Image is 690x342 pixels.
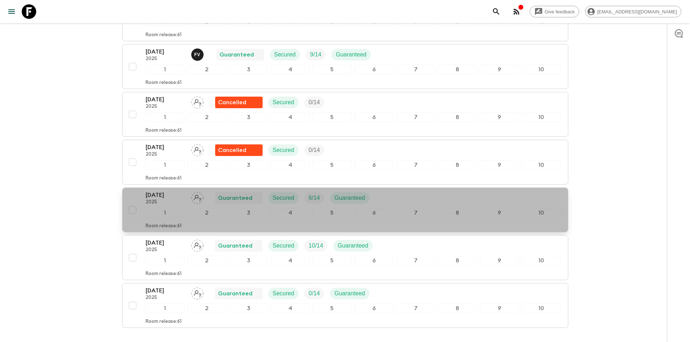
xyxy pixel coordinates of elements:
p: Room release: 61 [146,80,181,86]
p: [DATE] [146,238,185,247]
p: Room release: 61 [146,319,181,325]
div: 4 [271,304,310,313]
div: 10 [522,160,560,170]
div: 5 [313,208,351,218]
p: 10 / 14 [309,241,323,250]
div: 10 [522,65,560,74]
div: 7 [396,113,435,122]
div: 6 [355,113,393,122]
p: Cancelled [218,146,246,155]
div: 9 [480,65,519,74]
button: search adventures [489,4,503,19]
div: 8 [438,160,477,170]
div: 10 [522,113,560,122]
div: 6 [355,65,393,74]
div: 10 [522,256,560,265]
div: 2 [187,160,226,170]
p: 0 / 14 [309,289,320,298]
div: 7 [396,160,435,170]
div: 2 [187,113,226,122]
p: 2025 [146,104,185,110]
p: 2025 [146,152,185,157]
div: 5 [313,113,351,122]
div: 2 [187,256,226,265]
div: 6 [355,256,393,265]
div: 10 [522,304,560,313]
div: Trip Fill [306,49,326,60]
div: 7 [396,208,435,218]
div: Trip Fill [304,144,324,156]
div: Secured [268,192,299,204]
p: Room release: 61 [146,32,181,38]
p: Room release: 61 [146,176,181,181]
span: [EMAIL_ADDRESS][DOMAIN_NAME] [593,9,681,14]
p: [DATE] [146,286,185,295]
div: Flash Pack cancellation [215,144,263,156]
div: 8 [438,113,477,122]
div: 5 [313,304,351,313]
span: Francisco Valero [191,51,205,56]
p: F V [194,52,200,58]
div: 6 [355,160,393,170]
div: 3 [229,113,268,122]
p: Room release: 61 [146,271,181,277]
p: Cancelled [218,98,246,107]
div: 4 [271,113,310,122]
div: 2 [187,304,226,313]
div: 2 [187,65,226,74]
div: Trip Fill [304,192,324,204]
div: 9 [480,304,519,313]
div: 9 [480,113,519,122]
div: Trip Fill [304,288,324,299]
div: 8 [438,65,477,74]
p: [DATE] [146,47,185,56]
div: 1 [146,304,184,313]
p: 2025 [146,295,185,301]
p: Guaranteed [218,289,252,298]
div: 1 [146,113,184,122]
div: 1 [146,65,184,74]
div: 4 [271,208,310,218]
div: 6 [355,304,393,313]
div: 5 [313,160,351,170]
div: 3 [229,160,268,170]
div: Secured [268,97,299,108]
p: Guaranteed [218,194,252,202]
button: [DATE]2025Assign pack leaderGuaranteedSecuredTrip FillGuaranteed12345678910Room release:61 [122,235,568,280]
p: 2025 [146,56,185,62]
p: Guaranteed [336,50,367,59]
p: 0 / 14 [309,146,320,155]
p: [DATE] [146,191,185,199]
div: 4 [271,256,310,265]
p: 9 / 14 [310,50,321,59]
div: 3 [229,304,268,313]
div: Secured [268,240,299,252]
div: 4 [271,65,310,74]
span: Give feedback [541,9,579,14]
div: 9 [480,256,519,265]
div: 8 [438,256,477,265]
div: 4 [271,160,310,170]
p: Room release: 61 [146,223,181,229]
p: Room release: 61 [146,128,181,134]
div: 1 [146,160,184,170]
button: menu [4,4,19,19]
span: Assign pack leader [191,194,204,200]
button: [DATE]2025Assign pack leaderFlash Pack cancellationSecuredTrip Fill12345678910Room release:61 [122,140,568,185]
p: Guaranteed [338,241,368,250]
div: Trip Fill [304,240,327,252]
a: Give feedback [530,6,579,17]
div: 10 [522,208,560,218]
div: 7 [396,304,435,313]
p: Guaranteed [218,241,252,250]
p: [DATE] [146,95,185,104]
div: 1 [146,208,184,218]
button: [DATE]2025Assign pack leaderGuaranteedSecuredTrip FillGuaranteed12345678910Room release:61 [122,283,568,328]
div: 9 [480,208,519,218]
div: Flash Pack cancellation [215,97,263,108]
div: 3 [229,65,268,74]
span: Assign pack leader [191,98,204,104]
div: Secured [268,288,299,299]
p: 6 / 14 [309,194,320,202]
p: Secured [273,194,294,202]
